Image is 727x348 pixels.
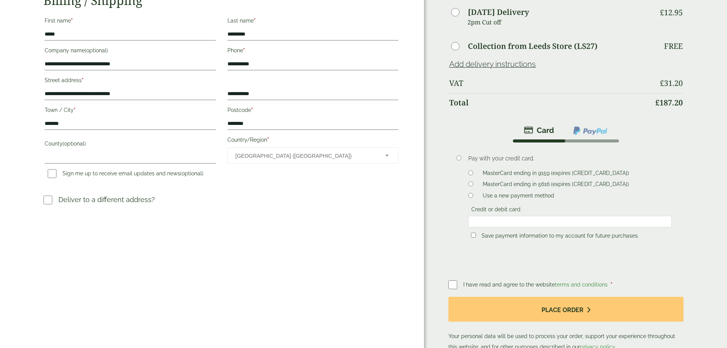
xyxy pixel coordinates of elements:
[227,147,398,163] span: Country/Region
[555,282,608,288] a: terms and conditions
[235,148,375,164] span: United Kingdom (UK)
[524,126,554,135] img: stripe.png
[655,97,659,108] span: £
[468,8,529,16] label: [DATE] Delivery
[180,170,203,176] span: (optional)
[664,42,683,51] p: Free
[572,126,608,136] img: ppcp-gateway.png
[227,105,398,118] label: Postcode
[58,194,155,205] p: Deliver to a different address?
[45,75,216,88] label: Street address
[463,282,609,288] span: I have read and agree to the website
[468,154,672,163] p: Pay with your credit card.
[480,193,557,201] label: Use a new payment method
[71,18,73,24] abbr: required
[660,7,664,18] span: £
[82,77,84,83] abbr: required
[45,138,216,151] label: County
[480,181,632,189] label: MasterCard ending in 5616 (expires [CREDIT_CARD_DATA])
[448,297,683,322] button: Place order
[227,134,398,147] label: Country/Region
[45,15,216,28] label: First name
[655,97,683,108] bdi: 187.20
[660,78,664,88] span: £
[48,169,56,178] input: Sign me up to receive email updates and news(optional)
[449,74,650,92] th: VAT
[479,233,642,241] label: Save payment information to my account for future purchases.
[227,45,398,58] label: Phone
[45,105,216,118] label: Town / City
[243,47,245,53] abbr: required
[611,282,613,288] abbr: required
[449,93,650,112] th: Total
[45,45,216,58] label: Company name
[468,42,598,50] label: Collection from Leeds Store (LS27)
[227,15,398,28] label: Last name
[74,107,76,113] abbr: required
[267,137,269,143] abbr: required
[660,7,683,18] bdi: 12.95
[660,78,683,88] bdi: 31.20
[85,47,108,53] span: (optional)
[63,141,86,147] span: (optional)
[468,206,524,215] label: Credit or debit card
[251,107,253,113] abbr: required
[45,170,206,179] label: Sign me up to receive email updates and news
[254,18,256,24] abbr: required
[471,218,669,225] iframe: Secure card payment input frame
[449,60,536,69] a: Add delivery instructions
[467,16,650,28] p: 2pm Cut off
[480,170,632,178] label: MasterCard ending in 9159 (expires [CREDIT_CARD_DATA])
